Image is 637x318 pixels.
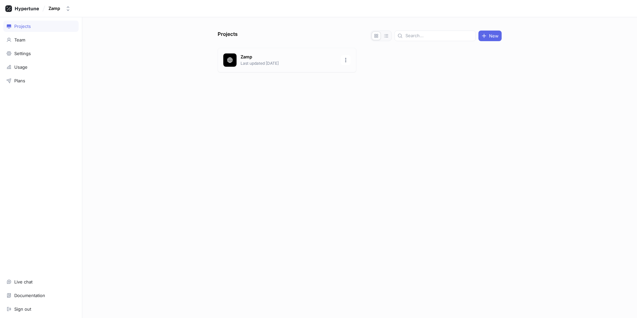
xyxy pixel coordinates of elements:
[3,290,79,301] a: Documentation
[14,24,31,29] div: Projects
[3,75,79,86] a: Plans
[14,37,25,42] div: Team
[405,33,473,39] input: Search...
[218,31,238,41] p: Projects
[14,306,31,312] div: Sign out
[3,21,79,32] a: Projects
[46,3,73,14] button: Zamp
[14,64,28,70] div: Usage
[14,78,25,83] div: Plans
[478,31,502,41] button: New
[14,293,45,298] div: Documentation
[14,51,31,56] div: Settings
[241,54,337,60] p: Zamp
[3,61,79,73] a: Usage
[3,34,79,45] a: Team
[3,48,79,59] a: Settings
[14,279,33,284] div: Live chat
[241,60,337,66] p: Last updated [DATE]
[48,6,60,11] div: Zamp
[489,34,499,38] span: New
